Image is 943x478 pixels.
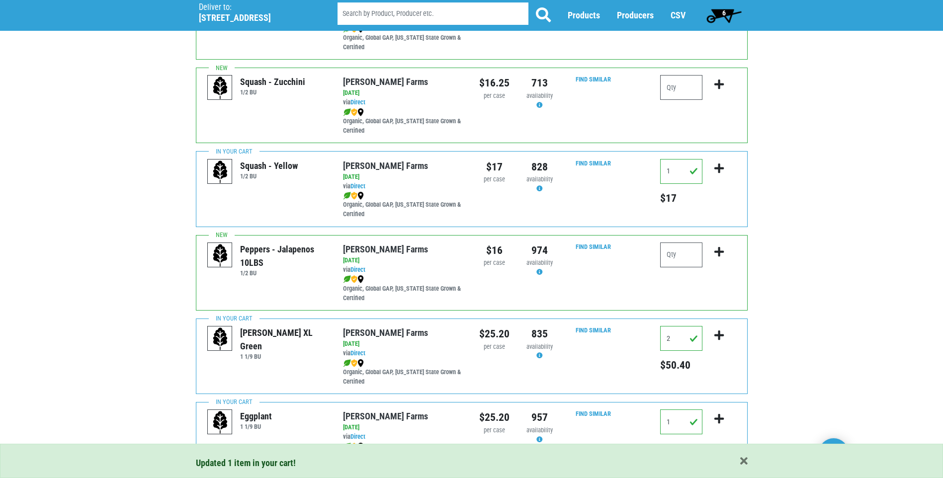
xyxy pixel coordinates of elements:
[576,76,611,83] a: Find Similar
[240,269,328,277] h6: 1/2 BU
[240,88,305,96] h6: 1/2 BU
[526,343,553,350] span: availability
[479,242,510,258] div: $16
[617,10,654,21] a: Producers
[338,3,528,25] input: Search by Product, Producer etc.
[343,88,464,98] div: [DATE]
[240,172,298,180] h6: 1/2 BU
[343,98,464,107] div: via
[350,349,365,357] a: Direct
[479,258,510,268] div: per case
[343,358,464,387] div: Organic, Global GAP, [US_STATE] State Grown & Certified
[526,259,553,266] span: availability
[208,243,233,268] img: placeholder-variety-43d6402dacf2d531de610a020419775a.svg
[524,326,555,342] div: 835
[351,443,357,451] img: safety-e55c860ca8c00a9c171001a62a92dabd.png
[526,175,553,183] span: availability
[343,275,351,283] img: leaf-e5c59151409436ccce96b2ca1b28e03c.png
[671,10,686,21] a: CSV
[199,12,312,23] h5: [STREET_ADDRESS]
[479,326,510,342] div: $25.20
[660,409,702,434] input: Qty
[351,359,357,367] img: safety-e55c860ca8c00a9c171001a62a92dabd.png
[196,456,748,470] div: Updated 1 item in your cart!
[479,75,510,91] div: $16.25
[350,266,365,273] a: Direct
[343,172,464,182] div: [DATE]
[357,443,364,451] img: map_marker-0e94453035b3232a4d21701695807de9.png
[343,108,351,116] img: leaf-e5c59151409436ccce96b2ca1b28e03c.png
[343,192,351,200] img: leaf-e5c59151409436ccce96b2ca1b28e03c.png
[576,159,611,167] a: Find Similar
[576,410,611,417] a: Find Similar
[479,159,510,175] div: $17
[660,442,702,455] h5: $25.20
[351,275,357,283] img: safety-e55c860ca8c00a9c171001a62a92dabd.png
[343,443,351,451] img: leaf-e5c59151409436ccce96b2ca1b28e03c.png
[240,353,328,360] h6: 1 1/9 BU
[343,24,464,52] div: Organic, Global GAP, [US_STATE] State Grown & Certified
[660,192,702,205] h5: $17
[351,192,357,200] img: safety-e55c860ca8c00a9c171001a62a92dabd.png
[343,432,464,442] div: via
[524,409,555,425] div: 957
[660,242,702,267] input: Qty
[524,242,555,258] div: 974
[208,159,233,184] img: placeholder-variety-43d6402dacf2d531de610a020419775a.svg
[357,359,364,367] img: map_marker-0e94453035b3232a4d21701695807de9.png
[576,326,611,334] a: Find Similar
[524,159,555,175] div: 828
[351,108,357,116] img: safety-e55c860ca8c00a9c171001a62a92dabd.png
[343,339,464,349] div: [DATE]
[357,192,364,200] img: map_marker-0e94453035b3232a4d21701695807de9.png
[199,2,312,12] p: Deliver to:
[208,410,233,435] img: placeholder-variety-43d6402dacf2d531de610a020419775a.svg
[479,409,510,425] div: $25.20
[479,91,510,101] div: per case
[524,342,555,361] div: Availability may be subject to change.
[660,359,702,372] h5: Total price
[343,77,428,87] a: [PERSON_NAME] Farms
[208,326,233,351] img: placeholder-variety-43d6402dacf2d531de610a020419775a.svg
[240,159,298,172] div: Squash - Yellow
[350,182,365,190] a: Direct
[660,75,702,100] input: Qty
[343,349,464,358] div: via
[479,426,510,435] div: per case
[479,175,510,184] div: per case
[660,159,702,184] input: Qty
[526,92,553,99] span: availability
[343,359,351,367] img: leaf-e5c59151409436ccce96b2ca1b28e03c.png
[240,242,328,269] div: Peppers - Jalapenos 10LBS
[702,5,746,25] a: 6
[343,411,428,421] a: [PERSON_NAME] Farms
[343,275,464,303] div: Organic, Global GAP, [US_STATE] State Grown & Certified
[576,243,611,250] a: Find Similar
[343,182,464,191] div: via
[568,10,600,21] a: Products
[350,98,365,106] a: Direct
[343,423,464,432] div: [DATE]
[240,75,305,88] div: Squash - Zucchini
[343,265,464,275] div: via
[524,75,555,91] div: 713
[660,326,702,351] input: Qty
[240,326,328,353] div: [PERSON_NAME] XL Green
[240,409,272,423] div: Eggplant
[722,9,726,17] span: 6
[343,244,428,254] a: [PERSON_NAME] Farms
[357,108,364,116] img: map_marker-0e94453035b3232a4d21701695807de9.png
[208,76,233,100] img: placeholder-variety-43d6402dacf2d531de610a020419775a.svg
[343,327,428,338] a: [PERSON_NAME] Farms
[357,275,364,283] img: map_marker-0e94453035b3232a4d21701695807de9.png
[526,426,553,434] span: availability
[343,256,464,265] div: [DATE]
[343,442,464,470] div: Organic, Global GAP, [US_STATE] State Grown & Certified
[343,160,428,171] a: [PERSON_NAME] Farms
[343,107,464,136] div: Organic, Global GAP, [US_STATE] State Grown & Certified
[240,423,272,430] h6: 1 1/9 BU
[350,433,365,440] a: Direct
[343,191,464,220] div: Organic, Global GAP, [US_STATE] State Grown & Certified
